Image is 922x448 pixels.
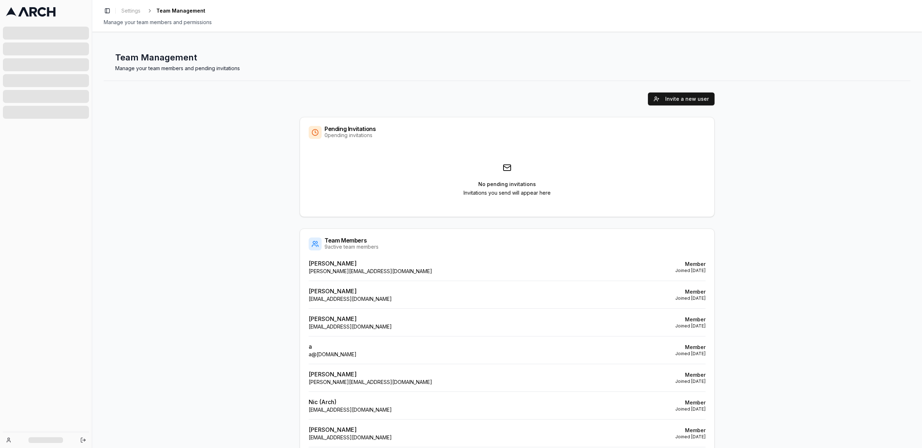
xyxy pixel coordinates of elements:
[309,342,357,351] p: a
[115,52,899,63] h1: Team Management
[104,19,910,26] div: Manage your team members and permissions
[309,398,392,406] p: Nic (Arch)
[675,399,706,406] p: Member
[309,379,432,386] p: [PERSON_NAME][EMAIL_ADDRESS][DOMAIN_NAME]
[675,427,706,434] p: Member
[675,316,706,323] p: Member
[675,351,706,357] p: Joined [DATE]
[675,295,706,301] p: Joined [DATE]
[118,6,205,16] nav: breadcrumb
[675,261,706,268] p: Member
[675,268,706,273] p: Joined [DATE]
[309,287,392,295] p: [PERSON_NAME]
[309,406,392,413] p: [EMAIL_ADDRESS][DOMAIN_NAME]
[309,268,432,275] p: [PERSON_NAME][EMAIL_ADDRESS][DOMAIN_NAME]
[309,314,392,323] p: [PERSON_NAME]
[78,435,88,445] button: Log out
[118,6,143,16] a: Settings
[675,406,706,412] p: Joined [DATE]
[309,434,392,441] p: [EMAIL_ADDRESS][DOMAIN_NAME]
[675,371,706,379] p: Member
[648,92,715,105] button: Invite a new user
[309,370,432,379] p: [PERSON_NAME]
[325,237,379,243] div: Team Members
[325,243,379,250] div: 9 active team members
[309,323,392,330] p: [EMAIL_ADDRESS][DOMAIN_NAME]
[675,288,706,295] p: Member
[675,344,706,351] p: Member
[675,379,706,384] p: Joined [DATE]
[675,323,706,329] p: Joined [DATE]
[675,434,706,440] p: Joined [DATE]
[325,126,376,132] div: Pending Invitations
[309,351,357,358] p: a@[DOMAIN_NAME]
[121,7,140,14] span: Settings
[464,189,551,196] p: Invitations you send will appear here
[156,7,205,14] span: Team Management
[478,181,536,188] p: No pending invitations
[309,295,392,303] p: [EMAIL_ADDRESS][DOMAIN_NAME]
[309,259,432,268] p: [PERSON_NAME]
[115,65,899,72] p: Manage your team members and pending invitations
[325,132,376,139] div: 0 pending invitations
[309,425,392,434] p: [PERSON_NAME]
